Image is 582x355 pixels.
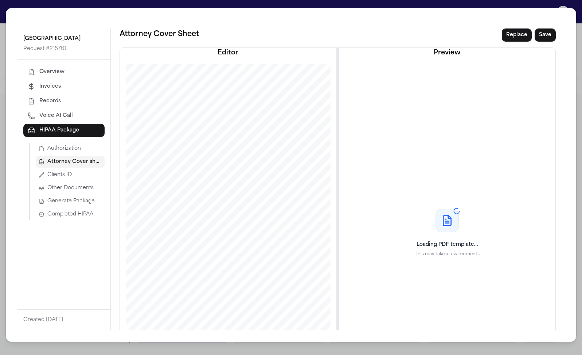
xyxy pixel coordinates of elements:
[36,169,105,181] button: Clients ID
[23,45,105,53] p: Request # 2157f0
[23,34,105,43] p: [GEOGRAPHIC_DATA]
[535,28,556,42] button: Save
[120,48,336,58] h2: Editor
[23,95,105,108] button: Records
[47,184,94,192] span: Other Documents
[47,198,95,205] span: Generate Package
[39,112,73,119] span: Voice AI Call
[36,143,105,154] button: Authorization
[415,251,480,257] p: This may take a few moments
[36,209,105,220] button: Completed HIPAA
[47,211,93,218] span: Completed HIPAA
[23,80,105,93] button: Invoices
[39,98,61,105] span: Records
[502,28,532,42] button: Replace
[120,28,199,40] h1: Attorney Cover Sheet
[47,158,102,165] span: Attorney Cover sheet
[39,83,61,90] span: Invoices
[23,65,105,79] button: Overview
[23,124,105,137] button: HIPAA Package
[23,109,105,122] button: Voice AI Call
[47,145,81,152] span: Authorization
[36,195,105,207] button: Generate Package
[47,171,72,179] span: Clients ID
[23,316,105,325] p: Created [DATE]
[39,127,79,134] span: HIPAA Package
[39,68,65,76] span: Overview
[339,48,556,58] h2: Preview
[36,156,105,168] button: Attorney Cover sheet
[417,241,478,248] p: Loading PDF template…
[36,182,105,194] button: Other Documents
